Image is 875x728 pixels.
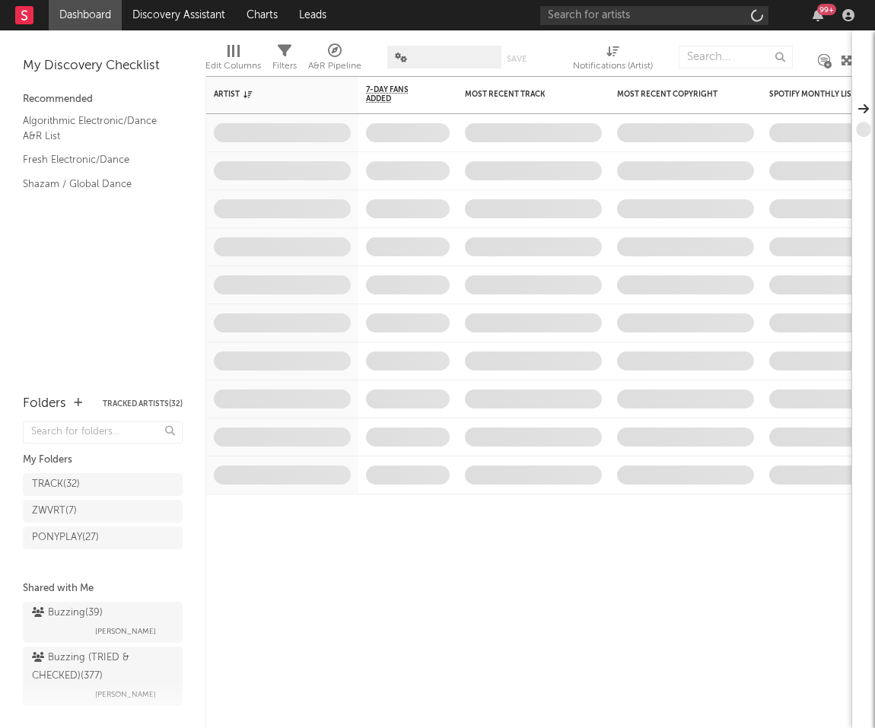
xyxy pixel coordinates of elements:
div: Buzzing ( 39 ) [32,604,103,622]
a: Algorithmic Electronic/Dance A&R List [23,113,167,144]
div: Recommended [23,91,183,109]
a: PONYPLAY(27) [23,526,183,549]
button: Save [507,55,527,63]
input: Search for artists [540,6,768,25]
input: Search for folders... [23,421,183,443]
div: Notifications (Artist) [573,38,653,82]
button: 99+ [813,9,823,21]
a: Shazam / Global Dance [23,176,167,192]
div: A&R Pipeline [308,38,361,82]
div: Filters [272,57,297,75]
div: Most Recent Track [465,90,579,99]
div: Folders [23,395,66,413]
div: ZWVRT ( 7 ) [32,502,77,520]
div: My Discovery Checklist [23,57,183,75]
div: Buzzing (TRIED & CHECKED) ( 377 ) [32,649,170,685]
div: Notifications (Artist) [573,57,653,75]
a: ZWVRT(7) [23,500,183,523]
a: Buzzing (TRIED & CHECKED)(377)[PERSON_NAME] [23,647,183,706]
div: 99 + [817,4,836,15]
span: 7-Day Fans Added [366,85,427,103]
div: Edit Columns [205,57,261,75]
div: TRACK ( 32 ) [32,475,80,494]
span: [PERSON_NAME] [95,622,156,641]
input: Search... [679,46,793,68]
div: Most Recent Copyright [617,90,731,99]
div: Shared with Me [23,580,183,598]
a: TRACK(32) [23,473,183,496]
button: Tracked Artists(32) [103,400,183,408]
div: Filters [272,38,297,82]
a: Buzzing(39)[PERSON_NAME] [23,602,183,643]
a: Fresh Electronic/Dance [23,151,167,168]
div: PONYPLAY ( 27 ) [32,529,99,547]
div: My Folders [23,451,183,469]
div: Artist [214,90,328,99]
span: [PERSON_NAME] [95,685,156,704]
div: A&R Pipeline [308,57,361,75]
div: Edit Columns [205,38,261,82]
